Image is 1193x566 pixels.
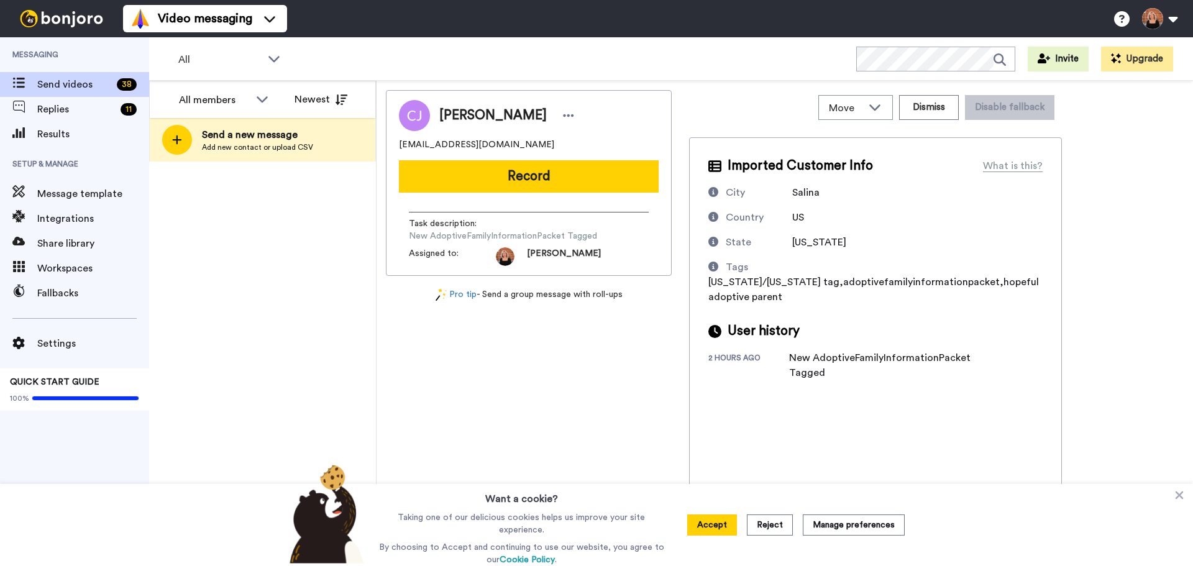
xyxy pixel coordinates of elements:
[285,87,357,112] button: Newest
[399,139,554,151] span: [EMAIL_ADDRESS][DOMAIN_NAME]
[687,514,737,536] button: Accept
[158,10,252,27] span: Video messaging
[178,52,262,67] span: All
[399,100,430,131] img: Image of Christa Johnson
[399,160,659,193] button: Record
[376,511,667,536] p: Taking one of our delicious cookies helps us improve your site experience.
[829,101,862,116] span: Move
[37,236,149,251] span: Share library
[728,322,800,340] span: User history
[121,103,137,116] div: 11
[202,127,313,142] span: Send a new message
[899,95,959,120] button: Dismiss
[409,217,496,230] span: Task description :
[747,514,793,536] button: Reject
[386,288,672,301] div: - Send a group message with roll-ups
[37,102,116,117] span: Replies
[792,212,804,222] span: US
[726,235,751,250] div: State
[278,464,370,564] img: bear-with-cookie.png
[792,188,820,198] span: Salina
[789,350,988,380] div: New AdoptiveFamilyInformationPacket Tagged
[37,336,149,351] span: Settings
[1028,47,1089,71] button: Invite
[10,393,29,403] span: 100%
[500,555,555,564] a: Cookie Policy
[15,10,108,27] img: bj-logo-header-white.svg
[439,106,547,125] span: [PERSON_NAME]
[37,261,149,276] span: Workspaces
[37,211,149,226] span: Integrations
[983,158,1043,173] div: What is this?
[1101,47,1173,71] button: Upgrade
[37,286,149,301] span: Fallbacks
[130,9,150,29] img: vm-color.svg
[803,514,905,536] button: Manage preferences
[10,378,99,386] span: QUICK START GUIDE
[708,277,1039,302] span: [US_STATE]/[US_STATE] tag,adoptivefamilyinformationpacket,hopeful adoptive parent
[496,247,514,266] img: 6ccd836c-b7c5-4d2c-a823-b2b2399f2d6c-1746485891.jpg
[409,247,496,266] span: Assigned to:
[708,353,789,380] div: 2 hours ago
[527,247,601,266] span: [PERSON_NAME]
[179,93,250,107] div: All members
[202,142,313,152] span: Add new contact or upload CSV
[37,127,149,142] span: Results
[726,210,764,225] div: Country
[485,484,558,506] h3: Want a cookie?
[436,288,447,301] img: magic-wand.svg
[965,95,1054,120] button: Disable fallback
[726,185,745,200] div: City
[117,78,137,91] div: 38
[792,237,846,247] span: [US_STATE]
[37,186,149,201] span: Message template
[37,77,112,92] span: Send videos
[409,230,597,242] span: New AdoptiveFamilyInformationPacket Tagged
[376,541,667,566] p: By choosing to Accept and continuing to use our website, you agree to our .
[728,157,873,175] span: Imported Customer Info
[726,260,748,275] div: Tags
[436,288,477,301] a: Pro tip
